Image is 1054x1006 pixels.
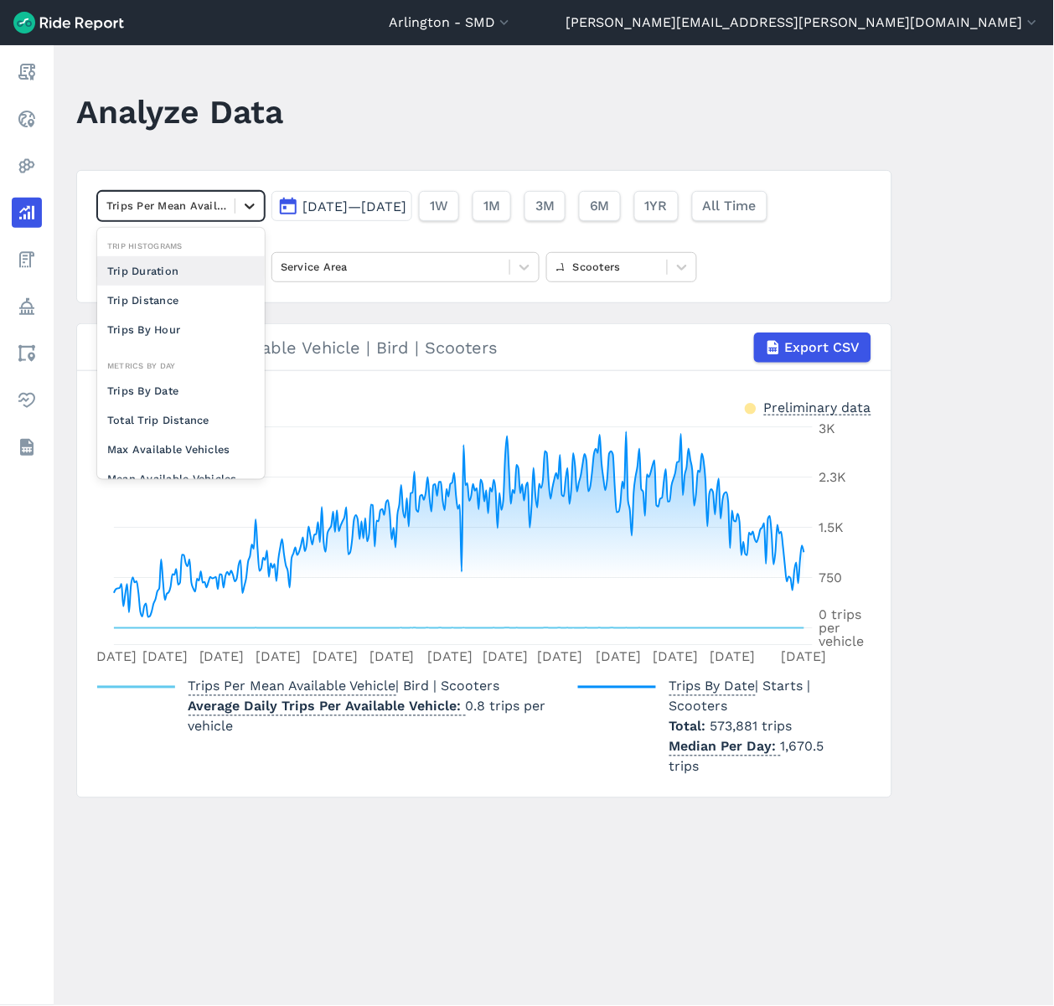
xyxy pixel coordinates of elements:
span: Total [669,719,710,735]
tspan: [DATE] [597,648,642,664]
div: Trips Per Mean Available Vehicle | Bird | Scooters [97,333,871,363]
span: 1W [430,196,448,216]
a: Heatmaps [12,151,42,181]
a: Report [12,57,42,87]
span: All Time [703,196,757,216]
button: 1W [419,191,459,221]
button: 3M [524,191,566,221]
tspan: vehicle [819,634,865,650]
a: Datasets [12,432,42,462]
span: 1M [483,196,500,216]
tspan: 750 [819,570,843,586]
tspan: 2.3K [819,470,847,486]
div: Total Trip Distance [97,405,265,435]
tspan: [DATE] [91,648,137,664]
span: Median Per Day [669,734,781,756]
tspan: [DATE] [142,648,188,664]
div: Trip Histograms [97,238,265,254]
tspan: [DATE] [782,648,827,664]
div: Mean Available Vehicles [97,464,265,493]
span: [DATE]—[DATE] [302,199,406,214]
h1: Analyze Data [76,89,283,135]
div: Max Available Vehicles [97,435,265,464]
button: Export CSV [754,333,871,363]
a: Policy [12,291,42,322]
p: 0.8 trips per vehicle [189,697,566,737]
tspan: [DATE] [538,648,583,664]
button: [PERSON_NAME][EMAIL_ADDRESS][PERSON_NAME][DOMAIN_NAME] [566,13,1041,33]
img: Ride Report [13,12,124,34]
tspan: [DATE] [199,648,245,664]
span: 6M [590,196,610,216]
button: 6M [579,191,621,221]
span: Average Daily Trips Per Available Vehicle [189,694,466,716]
button: [DATE]—[DATE] [271,191,412,221]
tspan: [DATE] [483,648,528,664]
tspan: [DATE] [428,648,473,664]
button: Arlington - SMD [389,13,513,33]
span: | Bird | Scooters [189,678,500,694]
span: 573,881 trips [710,719,793,735]
div: Trips By Hour [97,315,265,344]
span: 3M [535,196,555,216]
tspan: [DATE] [256,648,301,664]
p: 1,670.5 trips [669,737,858,777]
div: Preliminary data [764,398,871,415]
a: Realtime [12,104,42,134]
tspan: 0 trips [819,607,862,623]
div: Trip Duration [97,256,265,286]
tspan: 1.5K [819,520,845,536]
div: Trip Distance [97,286,265,315]
div: Trips By Date [97,376,265,405]
tspan: 3K [819,421,836,437]
span: 1YR [645,196,668,216]
a: Areas [12,338,42,369]
button: 1YR [634,191,679,221]
a: Analyze [12,198,42,228]
button: All Time [692,191,767,221]
tspan: per [819,621,841,637]
span: | Starts | Scooters [669,678,811,715]
a: Fees [12,245,42,275]
tspan: [DATE] [369,648,415,664]
span: Trips Per Mean Available Vehicle [189,673,396,696]
button: 1M [473,191,511,221]
span: Export CSV [785,338,860,358]
a: Health [12,385,42,415]
tspan: [DATE] [313,648,358,664]
tspan: [DATE] [653,648,698,664]
tspan: [DATE] [710,648,755,664]
span: Trips By Date [669,673,756,696]
div: Metrics By Day [97,358,265,374]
